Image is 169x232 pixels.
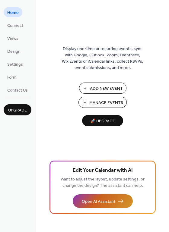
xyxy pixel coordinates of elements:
[4,33,22,43] a: Views
[4,7,22,17] a: Home
[4,20,27,30] a: Connect
[7,61,23,68] span: Settings
[79,83,126,94] button: Add New Event
[4,72,20,82] a: Form
[7,74,17,81] span: Form
[73,194,133,208] button: Open AI Assistant
[82,115,123,126] button: 🚀 Upgrade
[89,100,123,106] span: Manage Events
[7,36,18,42] span: Views
[86,117,120,125] span: 🚀 Upgrade
[62,46,143,71] span: Display one-time or recurring events, sync with Google, Outlook, Zoom, Eventbrite, Wix Events or ...
[61,175,145,190] span: Want to adjust the layout, update settings, or change the design? The assistant can help.
[4,85,31,95] a: Contact Us
[90,86,123,92] span: Add New Event
[82,199,115,205] span: Open AI Assistant
[7,87,28,94] span: Contact Us
[78,97,127,108] button: Manage Events
[4,46,24,56] a: Design
[4,59,27,69] a: Settings
[7,10,19,16] span: Home
[7,23,23,29] span: Connect
[73,166,133,175] span: Edit Your Calendar with AI
[8,107,27,114] span: Upgrade
[4,104,31,115] button: Upgrade
[7,49,21,55] span: Design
